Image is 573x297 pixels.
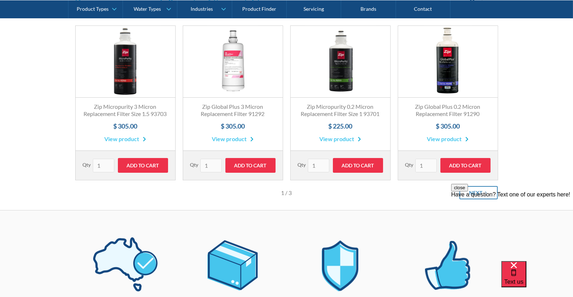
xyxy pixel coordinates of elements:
[190,161,199,168] label: Qty
[427,135,469,143] a: View product
[92,232,158,297] img: [zip water filter cartridges] Get your water filter cartridges delivered
[104,135,146,143] a: View product
[333,158,383,173] input: Add to Cart
[405,121,491,131] h4: $ 305.00
[83,121,168,131] h4: $ 305.00
[405,161,414,168] label: Qty
[225,158,276,173] input: Add to Cart
[440,158,491,173] input: Add to Cart
[451,184,573,270] iframe: podium webchat widget prompt
[83,161,91,168] label: Qty
[212,135,254,143] a: View product
[298,103,383,118] h3: Zip Micropurity 0.2 Micron Replacement Filter Size 1 93701
[501,261,573,297] iframe: podium webchat widget bubble
[405,103,491,118] h3: Zip Global Plus 0.2 Micron Replacement Filter 91290
[83,103,168,118] h3: Zip Micropurity 3 Micron Replacement Filter Size 1.5 93703
[298,161,306,168] label: Qty
[319,135,361,143] a: View product
[190,121,276,131] h4: $ 305.00
[118,158,168,173] input: Add to Cart
[218,189,355,197] div: Page 1 of 3
[134,6,161,12] div: Water Types
[298,121,383,131] h4: $ 225.00
[75,180,498,199] div: List
[191,6,213,12] div: Industries
[190,103,276,118] h3: Zip Global Plus 3 Micron Replacement Filter 91292
[77,6,109,12] div: Product Types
